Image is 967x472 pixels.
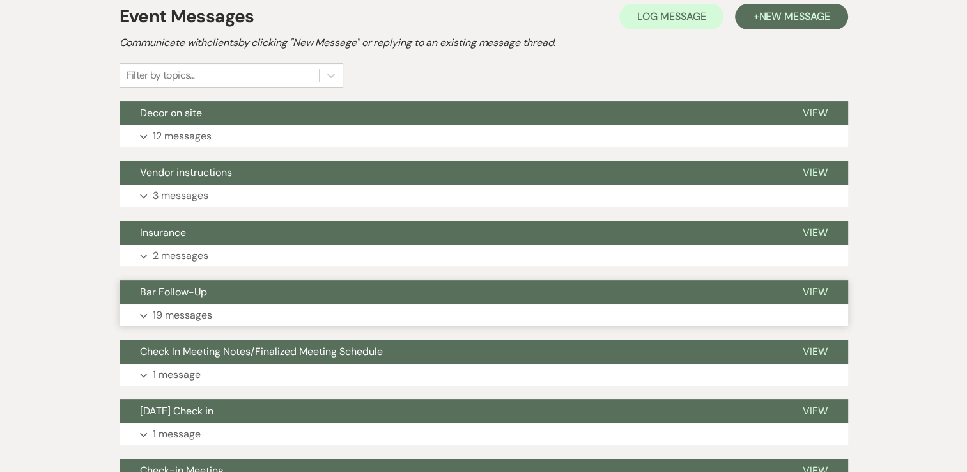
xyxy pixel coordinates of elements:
p: 3 messages [153,187,208,204]
button: 3 messages [120,185,848,207]
button: View [782,280,848,304]
button: View [782,221,848,245]
button: 1 message [120,423,848,445]
button: Log Message [619,4,723,29]
span: Insurance [140,226,186,239]
button: 1 message [120,364,848,386]
span: View [803,106,828,120]
button: +New Message [735,4,847,29]
p: 1 message [153,426,201,443]
span: Bar Follow-Up [140,285,207,299]
button: Bar Follow-Up [120,280,782,304]
span: New Message [759,10,830,23]
h1: Event Messages [120,3,254,30]
span: [DATE] Check in [140,404,213,418]
button: Insurance [120,221,782,245]
button: View [782,101,848,125]
p: 2 messages [153,248,208,264]
span: Decor on site [140,106,202,120]
button: 12 messages [120,125,848,147]
button: 2 messages [120,245,848,267]
p: 1 message [153,366,201,383]
span: View [803,404,828,418]
h2: Communicate with clients by clicking "New Message" or replying to an existing message thread. [120,35,848,51]
p: 12 messages [153,128,212,145]
button: Vendor instructions [120,161,782,185]
p: 19 messages [153,307,212,324]
button: [DATE] Check in [120,399,782,423]
button: Check In Meeting Notes/Finalized Meeting Schedule [120,340,782,364]
span: View [803,166,828,179]
span: Log Message [637,10,706,23]
span: Check In Meeting Notes/Finalized Meeting Schedule [140,345,383,358]
button: 19 messages [120,304,848,326]
span: View [803,226,828,239]
span: View [803,345,828,358]
span: View [803,285,828,299]
button: View [782,161,848,185]
span: Vendor instructions [140,166,232,179]
button: View [782,340,848,364]
button: Decor on site [120,101,782,125]
div: Filter by topics... [127,68,195,83]
button: View [782,399,848,423]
